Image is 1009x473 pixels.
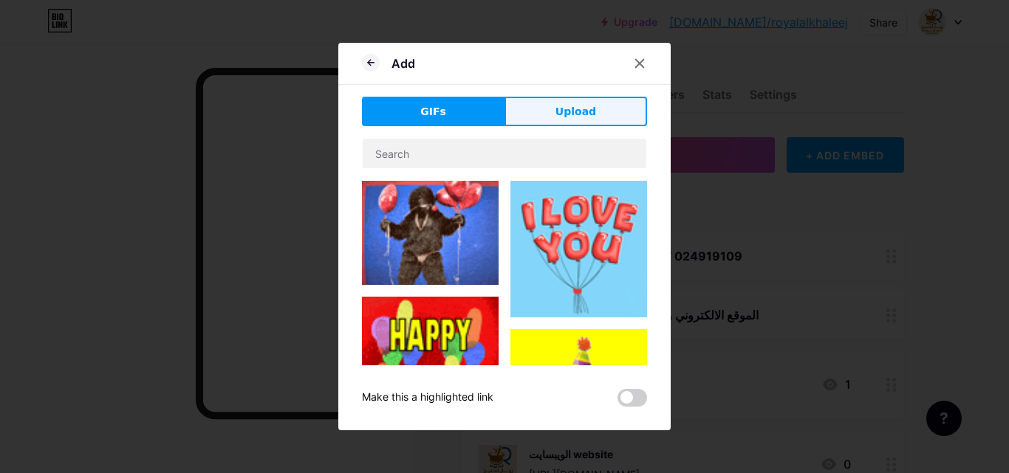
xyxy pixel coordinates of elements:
[362,297,499,433] img: Gihpy
[504,97,647,126] button: Upload
[555,104,596,120] span: Upload
[362,389,493,407] div: Make this a highlighted link
[363,139,646,168] input: Search
[362,97,504,126] button: GIFs
[510,181,647,317] img: Gihpy
[362,181,499,285] img: Gihpy
[510,329,647,466] img: Gihpy
[420,104,446,120] span: GIFs
[391,55,415,72] div: Add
